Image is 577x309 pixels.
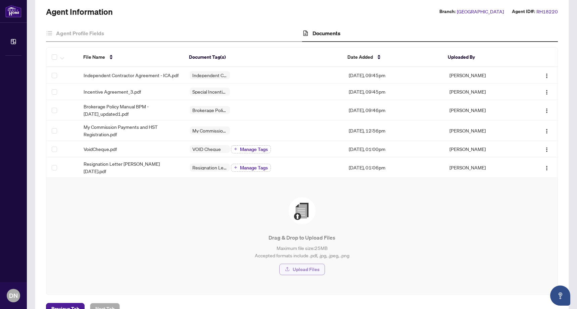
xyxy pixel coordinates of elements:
[56,29,104,37] h4: Agent Profile Fields
[444,67,524,84] td: [PERSON_NAME]
[544,90,549,95] img: Logo
[343,120,444,141] td: [DATE], 12:56pm
[541,125,552,136] button: Logo
[190,165,230,170] span: Resignation Letter (From previous Brokerage)
[343,157,444,178] td: [DATE], 01:06pm
[444,141,524,157] td: [PERSON_NAME]
[240,165,268,170] span: Manage Tags
[293,264,320,275] span: Upload Files
[442,48,522,67] th: Uploaded By
[550,286,570,306] button: Open asap
[312,29,340,37] h4: Documents
[84,88,141,95] span: Incentive Agreement_3.pdf
[231,145,271,153] button: Manage Tags
[343,100,444,120] td: [DATE], 09:46pm
[84,71,179,79] span: Independent Contractor Agreement - ICA.pdf
[190,73,230,78] span: Independent Contractor Agreement
[444,84,524,100] td: [PERSON_NAME]
[444,100,524,120] td: [PERSON_NAME]
[84,145,117,153] span: VoidCheque.pdf
[279,264,325,275] button: Upload Files
[343,84,444,100] td: [DATE], 09:45pm
[347,53,373,61] span: Date Added
[343,141,444,157] td: [DATE], 01:00pm
[541,144,552,154] button: Logo
[289,197,316,224] img: File Upload
[444,157,524,178] td: [PERSON_NAME]
[541,70,552,81] button: Logo
[184,48,342,67] th: Document Tag(s)
[457,8,504,15] span: [GEOGRAPHIC_DATA]
[512,8,535,15] label: Agent ID#:
[190,89,230,94] span: Special Incentive Agreement
[190,128,230,133] span: My Commission Payments and HST Registration
[190,108,230,112] span: Brokerage Policy Manual
[60,234,544,242] p: Drag & Drop to Upload Files
[60,244,544,259] p: Maximum file size: 25 MB Accepted formats include .pdf, .jpg, .jpeg, .png
[234,147,237,151] span: plus
[5,5,21,17] img: logo
[240,147,268,152] span: Manage Tags
[190,147,224,151] span: VOID Cheque
[544,108,549,113] img: Logo
[234,166,237,169] span: plus
[544,73,549,79] img: Logo
[78,48,184,67] th: File Name
[444,120,524,141] td: [PERSON_NAME]
[536,8,558,15] span: RH18220
[84,160,179,175] span: Resignation Letter [PERSON_NAME] [DATE].pdf
[544,128,549,134] img: Logo
[54,186,549,287] span: File UploadDrag & Drop to Upload FilesMaximum file size:25MBAccepted formats include .pdf, .jpg, ...
[343,67,444,84] td: [DATE], 09:45pm
[46,6,113,17] h2: Agent Information
[541,86,552,97] button: Logo
[231,164,271,172] button: Manage Tags
[9,291,18,300] span: DN
[439,8,455,15] label: Branch:
[83,53,105,61] span: File Name
[541,162,552,173] button: Logo
[544,165,549,171] img: Logo
[84,123,179,138] span: My Commission Payments and HST Registration.pdf
[541,105,552,115] button: Logo
[84,103,179,117] span: Brokerage Policy Manual BPM - [DATE]_updated1.pdf
[342,48,442,67] th: Date Added
[544,147,549,152] img: Logo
